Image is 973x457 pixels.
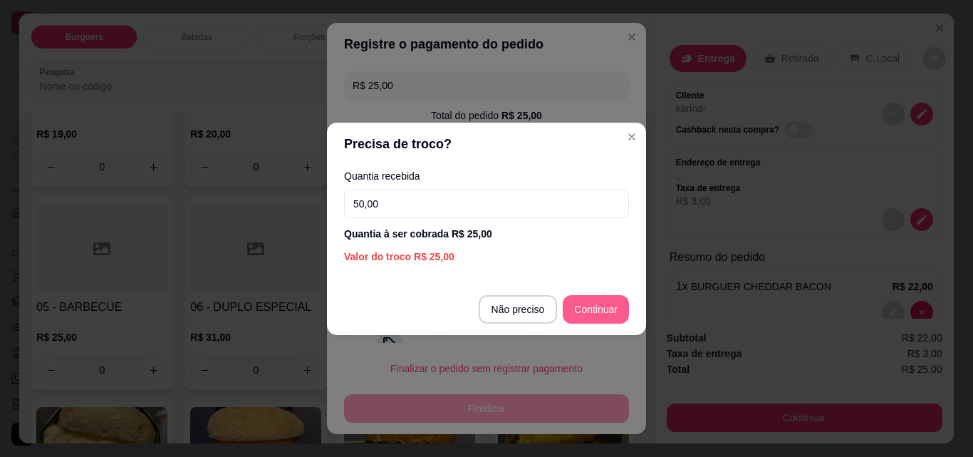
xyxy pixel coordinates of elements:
[620,125,643,148] button: Close
[344,250,629,264] div: Valor do troco R$ 25,00
[563,295,629,324] button: Continuar
[344,171,629,181] label: Quantia recebida
[327,123,646,165] header: Precisa de troco?
[479,295,558,324] button: Não preciso
[344,227,629,241] div: Quantia à ser cobrada R$ 25,00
